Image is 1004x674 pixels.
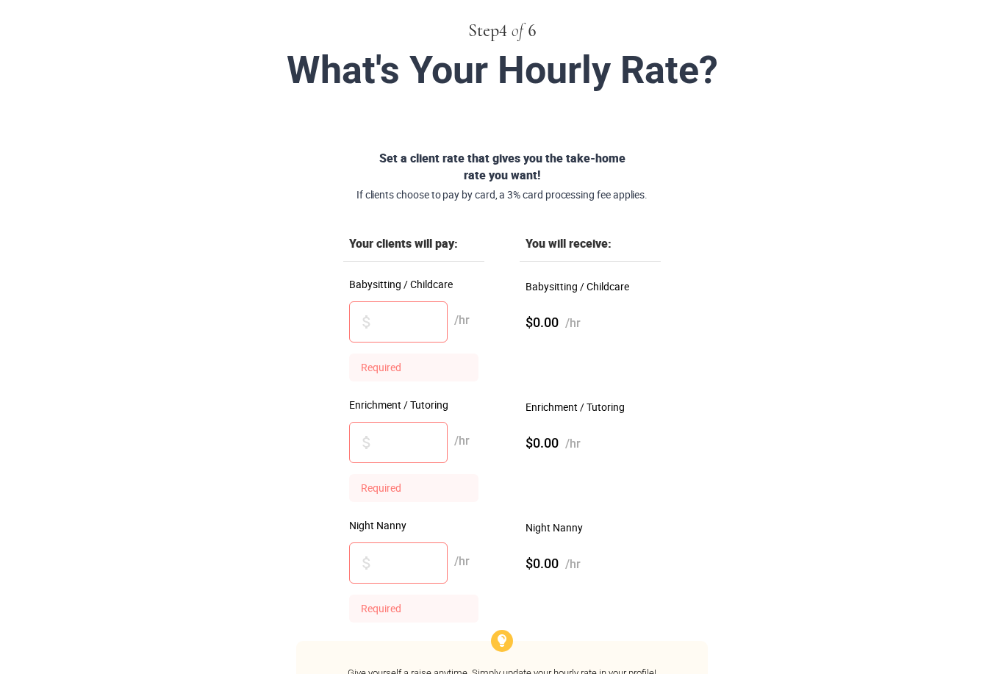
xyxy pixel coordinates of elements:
[349,595,478,623] p: Required
[565,557,581,571] span: /hr
[565,316,581,330] span: /hr
[520,237,661,262] div: You will receive:
[349,520,478,531] label: Night Nanny
[454,312,470,329] span: /hr
[454,553,470,570] span: /hr
[491,630,513,652] img: Bulb
[349,354,478,381] p: Required
[526,306,655,340] div: $0.00
[282,150,722,202] div: Set a client rate that gives you the take-home rate you want!
[526,279,655,294] div: Babysitting / Childcare
[512,22,523,40] span: of
[526,426,655,460] div: $0.00
[343,237,484,262] div: Your clients will pay:
[349,279,478,290] label: Babysitting / Childcare
[155,49,849,91] div: What's Your Hourly Rate?
[526,400,655,415] div: Enrichment / Tutoring
[126,18,878,43] div: Step 4 6
[526,547,655,581] div: $0.00
[454,433,470,450] span: /hr
[349,400,478,410] label: Enrichment / Tutoring
[565,437,581,451] span: /hr
[526,520,655,535] div: Night Nanny
[311,187,693,202] span: If clients choose to pay by card, a 3% card processing fee applies.
[349,474,478,502] p: Required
